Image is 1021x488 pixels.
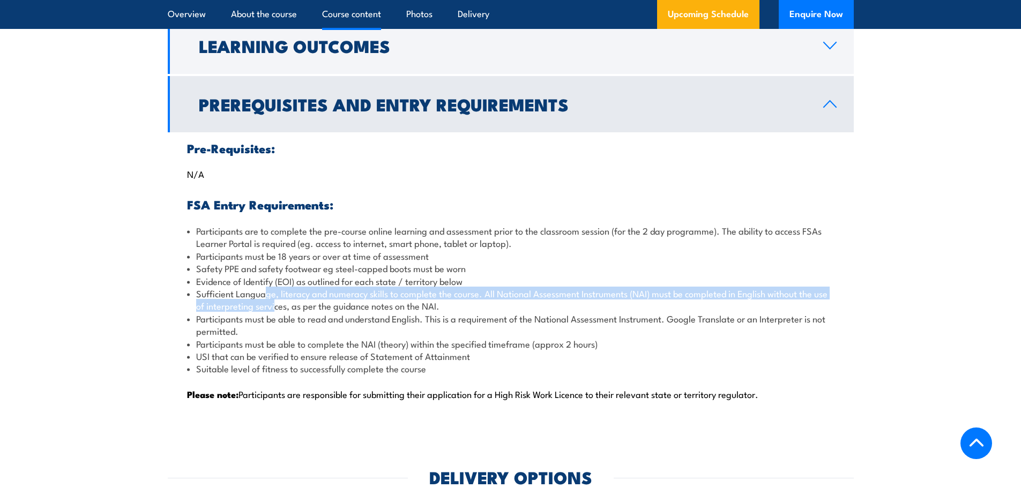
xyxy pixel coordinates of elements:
p: Participants are responsible for submitting their application for a High Risk Work Licence to the... [187,388,834,400]
h3: FSA Entry Requirements: [187,198,834,211]
li: Participants are to complete the pre-course online learning and assessment prior to the classroom... [187,224,834,250]
a: Prerequisites and Entry Requirements [168,76,854,132]
a: Learning Outcomes [168,18,854,74]
li: Participants must be able to complete the NAI (theory) within the specified timeframe (approx 2 h... [187,337,834,350]
h2: Prerequisites and Entry Requirements [199,96,806,111]
p: N/A [187,168,834,179]
li: Sufficient Language, literacy and numeracy skills to complete the course. All National Assessment... [187,287,834,312]
h3: Pre-Requisites: [187,142,834,154]
li: Evidence of Identify (EOI) as outlined for each state / territory below [187,275,834,287]
li: Participants must be able to read and understand English. This is a requirement of the National A... [187,312,834,337]
li: USI that can be verified to ensure release of Statement of Attainment [187,350,834,362]
li: Safety PPE and safety footwear eg steel-capped boots must be worn [187,262,834,274]
h2: Learning Outcomes [199,38,806,53]
li: Participants must be 18 years or over at time of assessment [187,250,834,262]
h2: DELIVERY OPTIONS [429,469,592,484]
li: Suitable level of fitness to successfully complete the course [187,362,834,374]
strong: Please note: [187,387,239,401]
